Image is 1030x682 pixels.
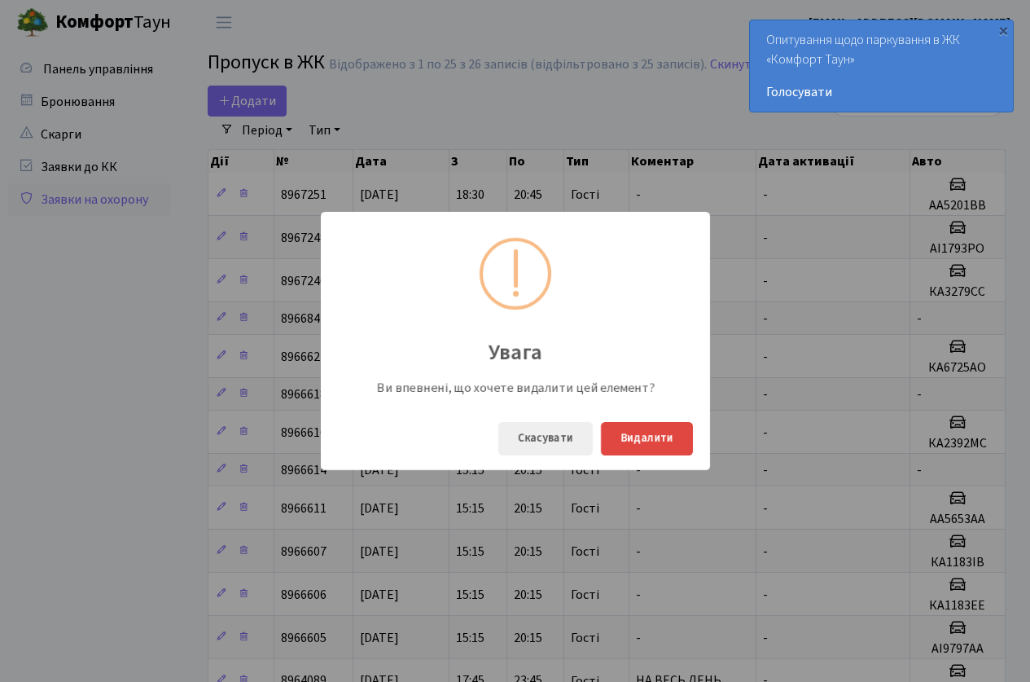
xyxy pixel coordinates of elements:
[321,326,710,368] div: Увага
[369,379,662,397] div: Ви впевнені, що хочете видалити цей елемент?
[498,422,593,455] button: Скасувати
[995,22,1011,38] div: ×
[601,422,693,455] button: Видалити
[750,20,1013,112] div: Опитування щодо паркування в ЖК «Комфорт Таун»
[766,82,997,102] a: Голосувати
